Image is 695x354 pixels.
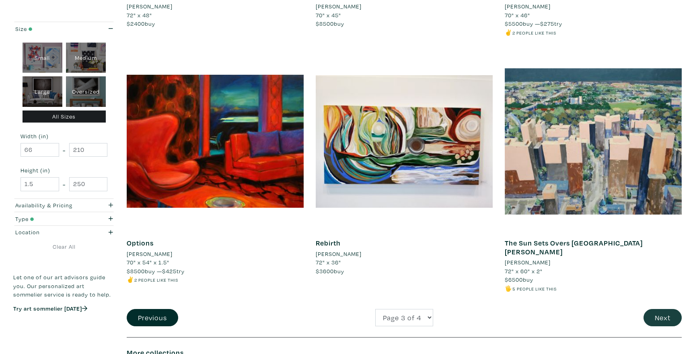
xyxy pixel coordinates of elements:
[13,22,115,35] button: Size
[23,76,62,107] div: Large
[316,2,362,11] li: [PERSON_NAME]
[134,277,178,283] small: 2 people like this
[505,258,551,267] li: [PERSON_NAME]
[505,238,643,256] a: The Sun Sets Overs [GEOGRAPHIC_DATA][PERSON_NAME]
[13,226,115,239] button: Location
[13,199,115,212] button: Availability & Pricing
[505,276,533,283] span: buy
[127,20,155,27] span: buy
[23,43,62,73] div: Small
[127,11,152,19] span: 72" x 48"
[505,28,682,37] li: ✌️
[505,258,682,267] a: [PERSON_NAME]
[15,215,86,223] div: Type
[162,267,177,275] span: $425
[512,30,556,36] small: 2 people like this
[316,250,493,258] a: [PERSON_NAME]
[15,201,86,210] div: Availability & Pricing
[21,168,107,173] small: Height (in)
[316,2,493,11] a: [PERSON_NAME]
[13,321,115,338] iframe: Customer reviews powered by Trustpilot
[505,2,551,11] li: [PERSON_NAME]
[316,20,334,27] span: $8500
[316,20,344,27] span: buy
[505,11,530,19] span: 70" x 46"
[316,267,334,275] span: $3600
[644,309,682,326] button: Next
[505,2,682,11] a: [PERSON_NAME]
[127,250,304,258] a: [PERSON_NAME]
[23,110,106,123] div: All Sizes
[512,286,557,292] small: 5 people like this
[316,250,362,258] li: [PERSON_NAME]
[21,133,107,139] small: Width (in)
[66,76,106,107] div: Oversized
[127,238,154,248] a: Options
[127,2,304,11] a: [PERSON_NAME]
[316,11,341,19] span: 70" x 45"
[505,20,523,27] span: $5500
[505,20,562,27] span: buy — try
[63,145,66,156] span: -
[13,305,87,312] a: Try art sommelier [DATE]
[127,267,185,275] span: buy — try
[127,20,145,27] span: $2400
[127,267,145,275] span: $8500
[505,276,523,283] span: $6500
[316,267,344,275] span: buy
[127,275,304,284] li: ✌️
[127,2,173,11] li: [PERSON_NAME]
[540,20,554,27] span: $275
[505,284,682,293] li: 🖐️
[316,238,341,248] a: Rebirth
[15,25,86,33] div: Size
[127,258,169,266] span: 70" x 54" x 1.5"
[63,179,66,190] span: -
[13,273,115,299] p: Let one of our art advisors guide you. Our personalized art sommelier service is ready to help.
[66,43,106,73] div: Medium
[316,258,341,266] span: 72" x 36"
[13,242,115,251] a: Clear All
[13,212,115,225] button: Type
[127,309,178,326] button: Previous
[15,228,86,237] div: Location
[127,250,173,258] li: [PERSON_NAME]
[505,267,543,275] span: 72" x 60" x 2"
